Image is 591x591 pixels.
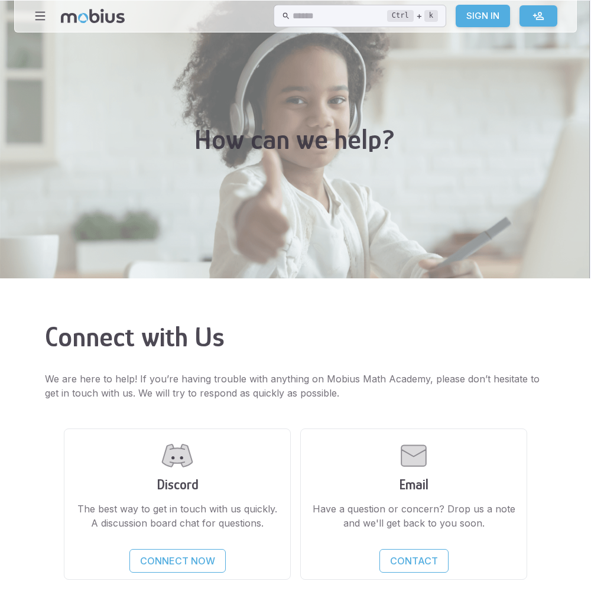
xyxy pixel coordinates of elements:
[310,476,517,492] h3: Email
[74,502,281,530] p: The best way to get in touch with us quickly. A discussion board chat for questions.
[424,10,438,22] kbd: k
[390,554,438,568] p: Contact
[387,10,414,22] kbd: Ctrl
[45,321,546,353] h2: Connect with Us
[379,549,449,573] a: Contact
[140,554,215,568] p: Connect Now
[387,9,438,23] div: +
[129,549,226,573] a: Connect Now
[45,372,546,400] p: We are here to help! If you’re having trouble with anything on Mobius Math Academy, please don’t ...
[310,502,517,530] p: Have a question or concern? Drop us a note and we'll get back to you soon.
[74,476,281,492] h3: Discord
[456,5,510,27] a: Sign In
